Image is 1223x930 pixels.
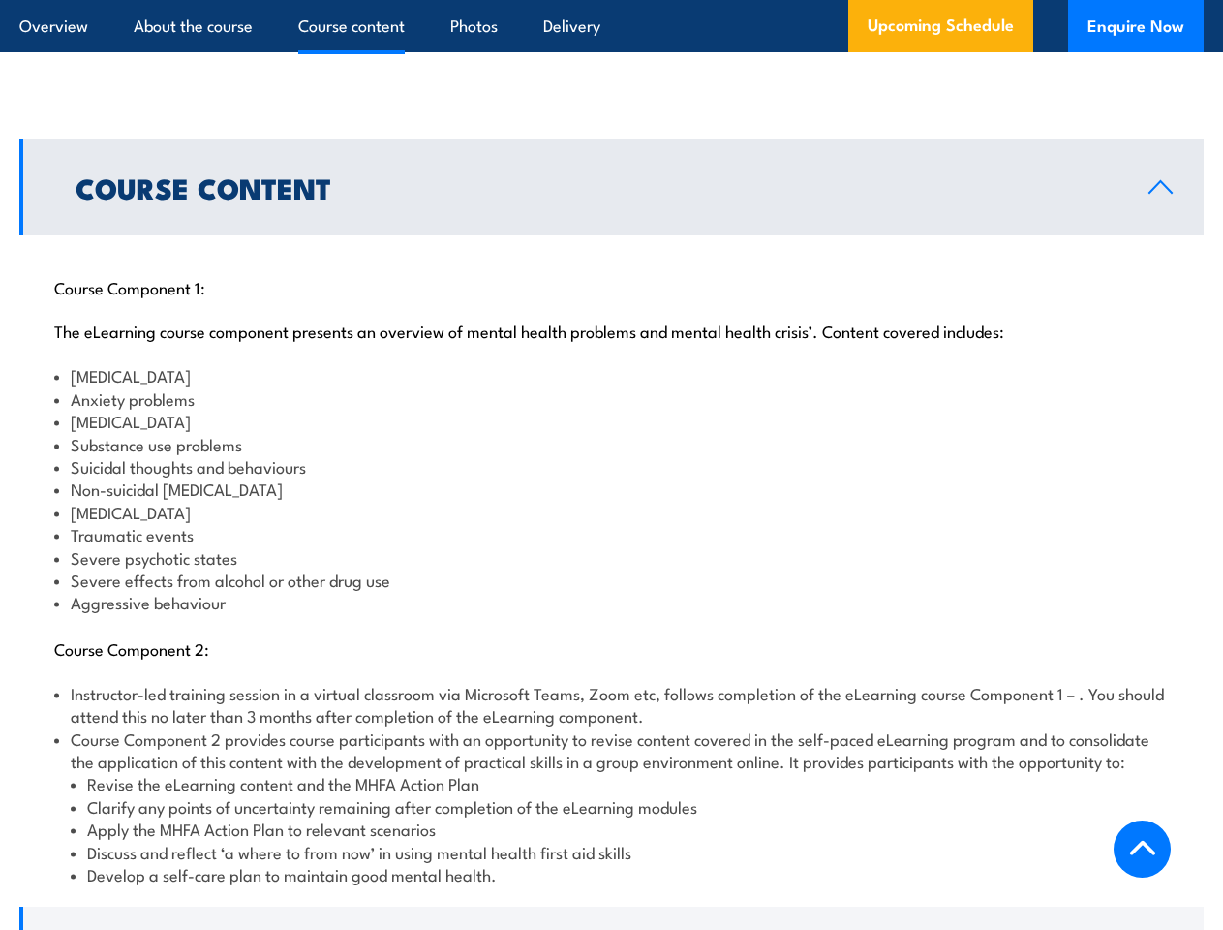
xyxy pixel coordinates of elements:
li: Substance use problems [54,433,1169,455]
li: Non-suicidal [MEDICAL_DATA] [54,478,1169,500]
a: Course Content [19,139,1204,235]
li: Anxiety problems [54,387,1169,410]
p: Course Component 2: [54,638,1169,658]
li: Suicidal thoughts and behaviours [54,455,1169,478]
li: Clarify any points of uncertainty remaining after completion of the eLearning modules [71,795,1169,818]
li: Apply the MHFA Action Plan to relevant scenarios [71,818,1169,840]
li: Aggressive behaviour [54,591,1169,613]
li: Traumatic events [54,523,1169,545]
li: Severe psychotic states [54,546,1169,569]
li: Discuss and reflect ‘a where to from now’ in using mental health first aid skills [71,841,1169,863]
li: [MEDICAL_DATA] [54,364,1169,387]
li: [MEDICAL_DATA] [54,410,1169,432]
li: Develop a self-care plan to maintain good mental health. [71,863,1169,885]
li: Revise the eLearning content and the MHFA Action Plan [71,772,1169,794]
p: The eLearning course component presents an overview of mental health problems and mental health c... [54,321,1169,340]
li: Severe effects from alcohol or other drug use [54,569,1169,591]
h2: Course Content [76,174,1117,200]
p: Course Component 1: [54,277,1169,296]
li: [MEDICAL_DATA] [54,501,1169,523]
li: Instructor-led training session in a virtual classroom via Microsoft Teams, Zoom etc, follows com... [54,682,1169,728]
li: Course Component 2 provides course participants with an opportunity to revise content covered in ... [54,728,1169,886]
